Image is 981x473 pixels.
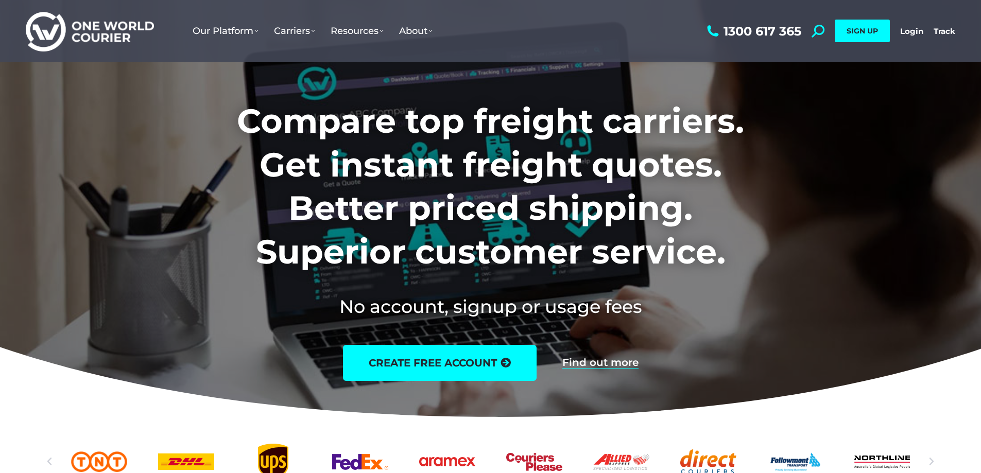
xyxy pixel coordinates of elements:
a: Resources [323,15,391,47]
span: Resources [331,25,384,37]
span: SIGN UP [847,26,878,36]
span: Our Platform [193,25,259,37]
a: Find out more [562,357,639,369]
img: One World Courier [26,10,154,52]
a: 1300 617 365 [704,25,801,38]
span: About [399,25,433,37]
a: Track [934,26,955,36]
span: Carriers [274,25,315,37]
a: About [391,15,440,47]
a: Our Platform [185,15,266,47]
a: SIGN UP [835,20,890,42]
h2: No account, signup or usage fees [169,294,812,319]
a: Login [900,26,923,36]
h1: Compare top freight carriers. Get instant freight quotes. Better priced shipping. Superior custom... [169,99,812,273]
a: Carriers [266,15,323,47]
a: create free account [343,345,537,381]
